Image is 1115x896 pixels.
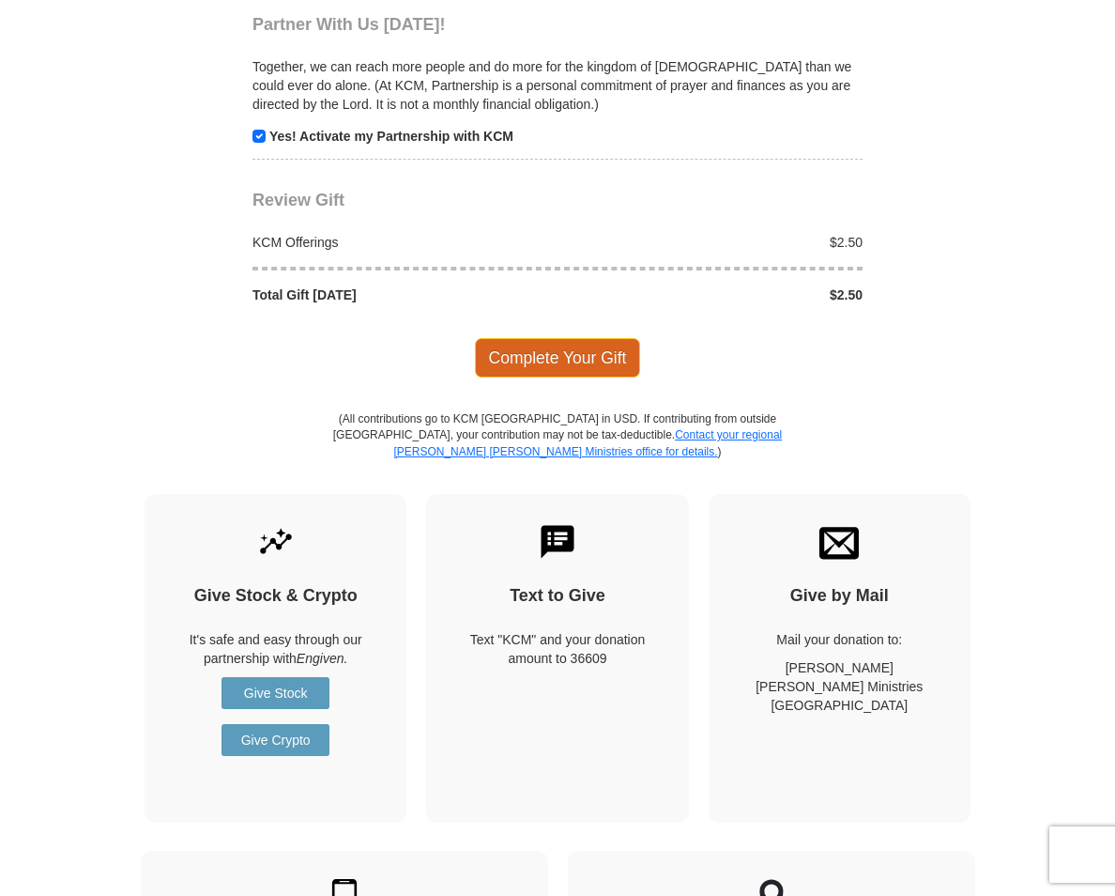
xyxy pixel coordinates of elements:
p: Mail your donation to: [741,630,938,649]
span: Partner With Us [DATE]! [252,15,446,34]
div: KCM Offerings [243,233,558,252]
h4: Give Stock & Crypto [177,586,374,607]
i: Engiven. [297,651,347,666]
p: [PERSON_NAME] [PERSON_NAME] Ministries [GEOGRAPHIC_DATA] [741,658,938,715]
a: Contact your regional [PERSON_NAME] [PERSON_NAME] Ministries office for details. [393,428,782,457]
span: Complete Your Gift [475,338,641,378]
div: $2.50 [557,233,873,252]
p: Together, we can reach more people and do more for the kingdom of [DEMOGRAPHIC_DATA] than we coul... [252,57,863,114]
div: $2.50 [557,286,873,304]
h4: Give by Mail [741,586,938,607]
img: envelope.svg [819,522,859,562]
p: It's safe and easy through our partnership with [177,630,374,668]
div: Text "KCM" and your donation amount to 36609 [459,630,655,668]
img: text-to-give.svg [538,522,577,562]
h4: Text to Give [459,586,655,607]
span: Review Gift [252,191,344,209]
a: Give Crypto [221,724,329,756]
a: Give Stock [221,677,329,709]
div: Total Gift [DATE] [243,286,558,304]
p: (All contributions go to KCM [GEOGRAPHIC_DATA] in USD. If contributing from outside [GEOGRAPHIC_D... [332,411,783,493]
strong: Yes! Activate my Partnership with KCM [269,129,513,144]
img: give-by-stock.svg [256,522,296,562]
